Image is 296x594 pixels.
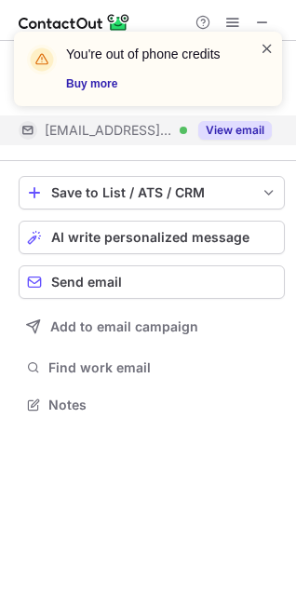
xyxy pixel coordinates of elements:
[51,275,122,290] span: Send email
[19,392,285,418] button: Notes
[66,74,237,93] a: Buy more
[27,45,57,74] img: warning
[66,45,237,63] header: You're out of phone credits
[51,230,249,245] span: AI write personalized message
[50,319,198,334] span: Add to email campaign
[19,221,285,254] button: AI write personalized message
[48,359,277,376] span: Find work email
[51,185,252,200] div: Save to List / ATS / CRM
[19,11,130,34] img: ContactOut v5.3.10
[19,310,285,344] button: Add to email campaign
[19,355,285,381] button: Find work email
[48,397,277,413] span: Notes
[19,176,285,209] button: save-profile-one-click
[19,265,285,299] button: Send email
